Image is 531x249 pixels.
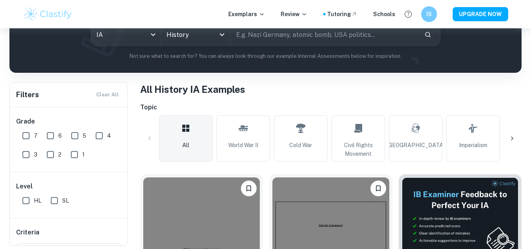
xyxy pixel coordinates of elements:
[216,29,228,40] button: Open
[34,150,37,159] span: 3
[421,28,435,41] button: Search
[421,6,437,22] button: IS
[16,52,515,60] p: Not sure what to search for? You can always look through our example Internal Assessments below f...
[453,7,508,21] button: UPGRADE NOW
[289,141,312,149] span: Cold War
[424,10,433,18] h6: IS
[228,141,258,149] span: World War II
[401,7,415,21] button: Help and Feedback
[140,103,522,112] h6: Topic
[16,117,122,126] h6: Grade
[107,131,111,140] span: 4
[373,10,395,18] a: Schools
[34,196,41,205] span: HL
[241,181,257,196] button: Bookmark
[459,141,487,149] span: Imperialism
[16,89,39,100] h6: Filters
[58,150,61,159] span: 2
[335,141,381,158] span: Civil Rights Movement
[16,182,122,191] h6: Level
[182,141,189,149] span: All
[370,181,386,196] button: Bookmark
[228,10,265,18] p: Exemplars
[91,24,160,46] div: IA
[281,10,307,18] p: Review
[83,131,86,140] span: 5
[58,131,62,140] span: 6
[231,24,418,46] input: E.g. Nazi Germany, atomic bomb, USA politics...
[16,228,39,237] h6: Criteria
[62,196,69,205] span: SL
[82,150,85,159] span: 1
[387,141,445,149] span: [GEOGRAPHIC_DATA]
[23,6,73,22] img: Clastify logo
[140,82,522,96] h1: All History IA Examples
[327,10,357,18] a: Tutoring
[34,131,37,140] span: 7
